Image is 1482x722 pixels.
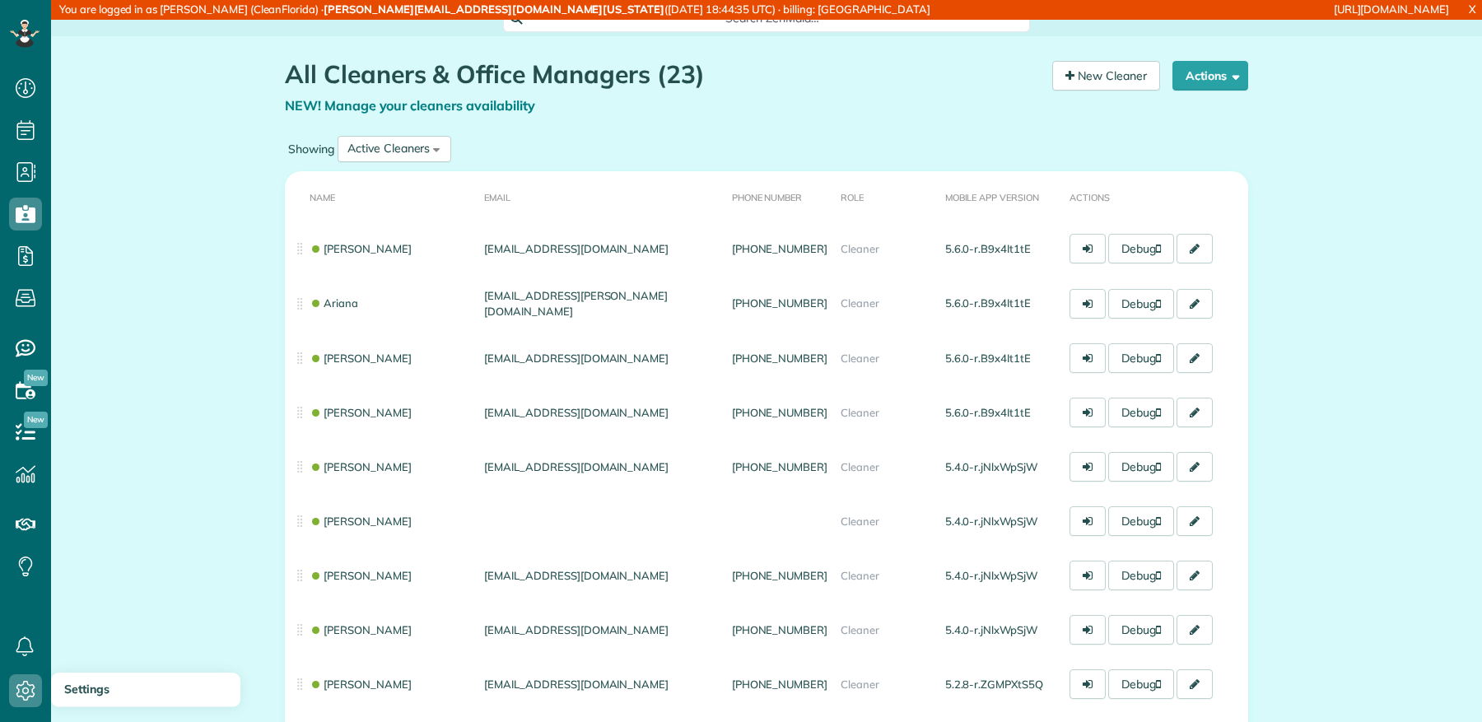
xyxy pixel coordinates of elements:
[732,296,827,310] a: [PHONE_NUMBER]
[478,331,725,385] td: [EMAIL_ADDRESS][DOMAIN_NAME]
[24,370,48,386] span: New
[1172,61,1248,91] button: Actions
[478,440,725,494] td: [EMAIL_ADDRESS][DOMAIN_NAME]
[725,171,834,221] th: Phone number
[1063,171,1248,221] th: Actions
[939,331,1064,385] td: 5.6.0-r.B9x4It1tE
[1334,2,1449,16] a: [URL][DOMAIN_NAME]
[310,623,412,636] a: [PERSON_NAME]
[1108,398,1174,427] a: Debug
[1108,506,1174,536] a: Debug
[1108,234,1174,263] a: Debug
[841,242,879,255] span: Cleaner
[1108,343,1174,373] a: Debug
[310,569,412,582] a: [PERSON_NAME]
[732,678,827,691] a: [PHONE_NUMBER]
[478,221,725,276] td: [EMAIL_ADDRESS][DOMAIN_NAME]
[478,385,725,440] td: [EMAIL_ADDRESS][DOMAIN_NAME]
[310,460,412,473] a: [PERSON_NAME]
[939,385,1064,440] td: 5.6.0-r.B9x4It1tE
[478,657,725,711] td: [EMAIL_ADDRESS][DOMAIN_NAME]
[939,548,1064,603] td: 5.4.0-r.jNlxWpSjW
[310,242,412,255] a: [PERSON_NAME]
[732,352,827,365] a: [PHONE_NUMBER]
[732,623,827,636] a: [PHONE_NUMBER]
[841,296,879,310] span: Cleaner
[939,221,1064,276] td: 5.6.0-r.B9x4It1tE
[285,61,1040,88] h1: All Cleaners & Office Managers (23)
[285,141,338,157] label: Showing
[51,673,240,707] a: Settings
[478,548,725,603] td: [EMAIL_ADDRESS][DOMAIN_NAME]
[841,678,879,691] span: Cleaner
[834,171,938,221] th: Role
[939,276,1064,331] td: 5.6.0-r.B9x4It1tE
[310,296,358,310] a: Ariana
[1108,452,1174,482] a: Debug
[1108,615,1174,645] a: Debug
[310,406,412,419] a: [PERSON_NAME]
[841,460,879,473] span: Cleaner
[732,460,827,473] a: [PHONE_NUMBER]
[64,682,110,696] span: Settings
[310,515,412,528] a: [PERSON_NAME]
[310,352,412,365] a: [PERSON_NAME]
[285,97,535,114] a: NEW! Manage your cleaners availability
[841,406,879,419] span: Cleaner
[841,623,879,636] span: Cleaner
[478,276,725,331] td: [EMAIL_ADDRESS][PERSON_NAME][DOMAIN_NAME]
[841,515,879,528] span: Cleaner
[1108,289,1174,319] a: Debug
[478,171,725,221] th: Email
[939,440,1064,494] td: 5.4.0-r.jNlxWpSjW
[1108,561,1174,590] a: Debug
[732,242,827,255] a: [PHONE_NUMBER]
[310,678,412,691] a: [PERSON_NAME]
[939,603,1064,657] td: 5.4.0-r.jNlxWpSjW
[1052,61,1160,91] a: New Cleaner
[324,2,664,16] strong: [PERSON_NAME][EMAIL_ADDRESS][DOMAIN_NAME][US_STATE]
[939,657,1064,711] td: 5.2.8-r.ZGMPXtS5Q
[478,603,725,657] td: [EMAIL_ADDRESS][DOMAIN_NAME]
[347,140,430,157] div: Active Cleaners
[24,412,48,428] span: New
[939,171,1064,221] th: Mobile App Version
[841,569,879,582] span: Cleaner
[939,494,1064,548] td: 5.4.0-r.jNlxWpSjW
[732,569,827,582] a: [PHONE_NUMBER]
[1108,669,1174,699] a: Debug
[732,406,827,419] a: [PHONE_NUMBER]
[285,171,478,221] th: Name
[841,352,879,365] span: Cleaner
